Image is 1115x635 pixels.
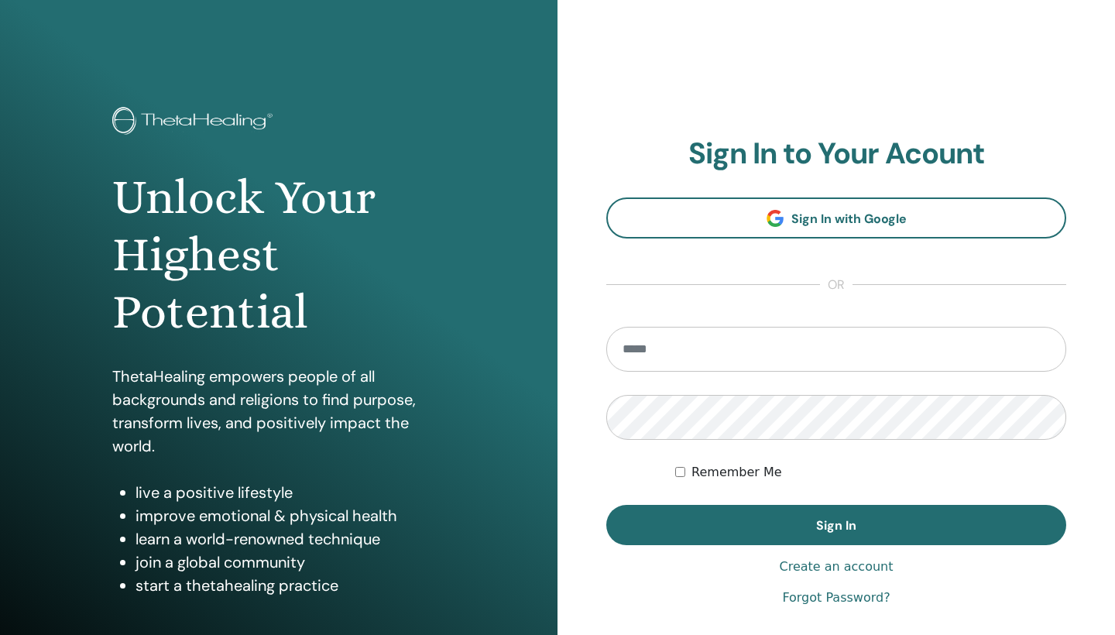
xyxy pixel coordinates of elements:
a: Create an account [779,558,893,576]
a: Sign In with Google [606,197,1066,239]
span: or [820,276,853,294]
button: Sign In [606,505,1066,545]
span: Sign In with Google [791,211,907,227]
div: Keep me authenticated indefinitely or until I manually logout [675,463,1066,482]
h1: Unlock Your Highest Potential [112,169,445,342]
li: learn a world-renowned technique [136,527,445,551]
h2: Sign In to Your Acount [606,136,1066,172]
li: start a thetahealing practice [136,574,445,597]
span: Sign In [816,517,856,534]
label: Remember Me [691,463,782,482]
li: live a positive lifestyle [136,481,445,504]
p: ThetaHealing empowers people of all backgrounds and religions to find purpose, transform lives, a... [112,365,445,458]
li: improve emotional & physical health [136,504,445,527]
li: join a global community [136,551,445,574]
a: Forgot Password? [782,589,890,607]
